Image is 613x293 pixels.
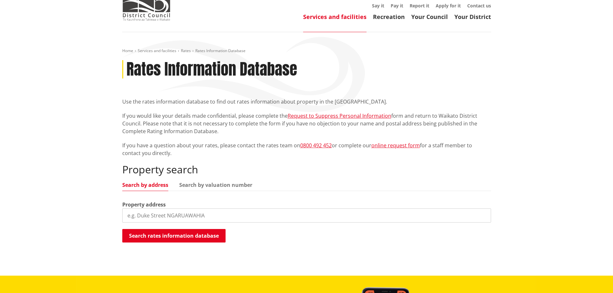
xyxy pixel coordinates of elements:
a: Your Council [411,13,448,21]
a: Rates [181,48,191,53]
span: Rates Information Database [195,48,246,53]
a: Report it [410,3,429,9]
a: 0800 492 452 [300,142,332,149]
a: Search by valuation number [179,182,252,188]
p: Use the rates information database to find out rates information about property in the [GEOGRAPHI... [122,98,491,105]
h2: Property search [122,163,491,176]
p: If you would like your details made confidential, please complete the form and return to Waikato ... [122,112,491,135]
a: Search by address [122,182,168,188]
a: Your District [454,13,491,21]
button: Search rates information database [122,229,226,243]
a: Request to Suppress Personal Information [288,112,391,119]
a: Apply for it [436,3,461,9]
a: Home [122,48,133,53]
a: Services and facilities [138,48,176,53]
nav: breadcrumb [122,48,491,54]
a: Say it [372,3,384,9]
a: Recreation [373,13,405,21]
input: e.g. Duke Street NGARUAWAHIA [122,208,491,223]
a: online request form [371,142,420,149]
a: Pay it [391,3,403,9]
a: Contact us [467,3,491,9]
h1: Rates Information Database [126,60,297,79]
p: If you have a question about your rates, please contact the rates team on or complete our for a s... [122,142,491,157]
label: Property address [122,201,166,208]
a: Services and facilities [303,13,367,21]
